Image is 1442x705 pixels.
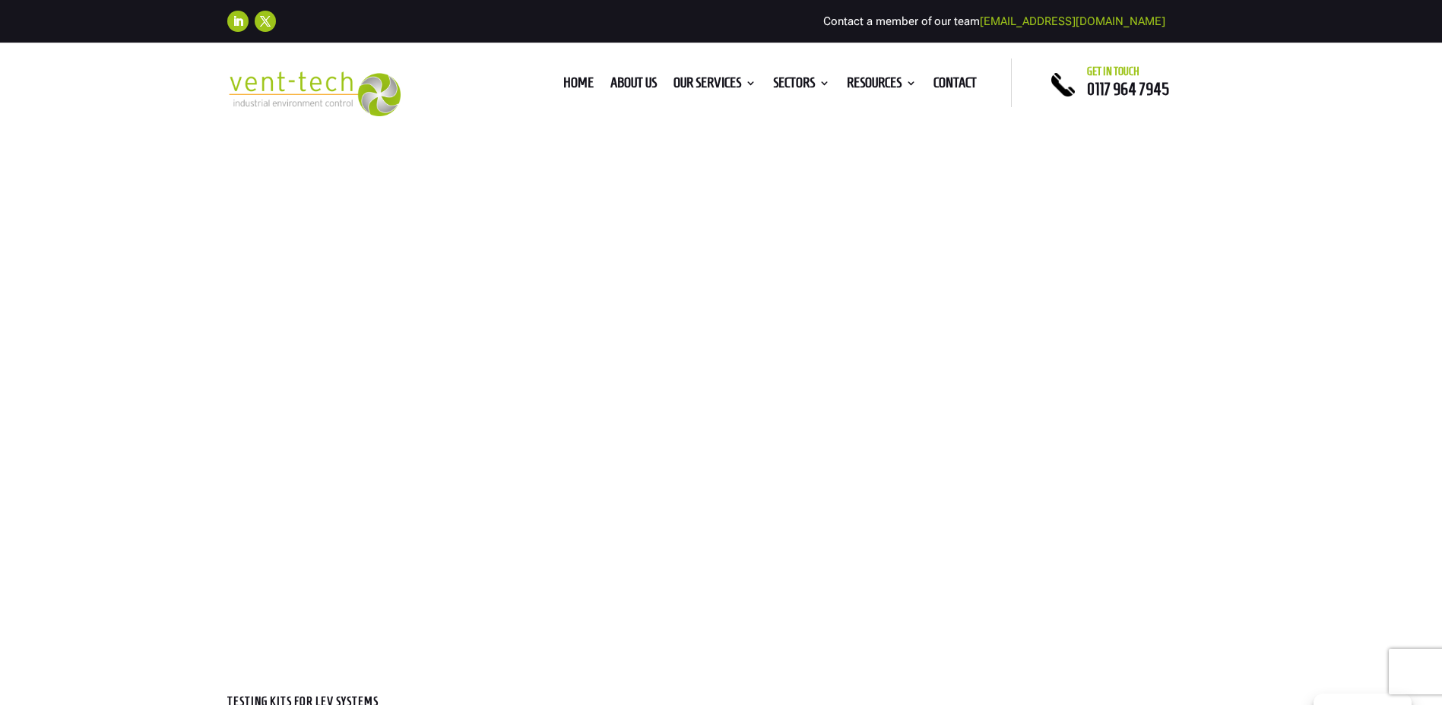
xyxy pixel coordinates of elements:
a: Our Services [673,77,756,94]
a: Contact [933,77,977,94]
a: Sectors [773,77,830,94]
span: Contact a member of our team [823,14,1165,28]
a: Resources [847,77,917,94]
a: Follow on X [255,11,276,32]
a: [EMAIL_ADDRESS][DOMAIN_NAME] [980,14,1165,28]
a: Follow on LinkedIn [227,11,249,32]
a: 0117 964 7945 [1087,80,1169,98]
a: Home [563,77,594,94]
span: Get in touch [1087,65,1139,77]
img: 2023-09-27T08_35_16.549ZVENT-TECH---Clear-background [227,71,401,116]
a: About us [610,77,657,94]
